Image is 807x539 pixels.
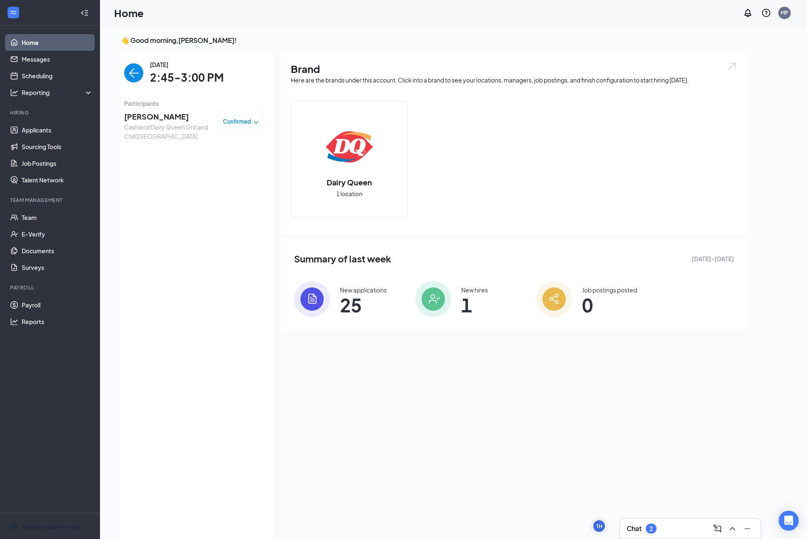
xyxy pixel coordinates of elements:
[294,281,330,317] img: icon
[22,522,80,531] div: Switch to admin view
[22,51,93,67] a: Messages
[10,197,91,204] div: Team Management
[743,8,753,18] svg: Notifications
[712,524,722,534] svg: ComposeMessage
[22,226,93,242] a: E-Verify
[461,297,488,312] span: 1
[10,109,91,116] div: Hiring
[727,524,737,534] svg: ChevronUp
[726,522,739,535] button: ChevronUp
[536,281,572,317] img: icon
[291,62,737,76] h1: Brand
[741,522,754,535] button: Minimize
[318,177,380,187] h2: Dairy Queen
[22,297,93,313] a: Payroll
[596,523,602,530] div: TH
[781,9,788,16] div: MP
[650,525,653,532] div: 2
[340,286,387,294] div: New applications
[114,6,144,20] h1: Home
[10,88,18,97] svg: Analysis
[80,9,89,17] svg: Collapse
[223,117,251,126] span: Confirmed
[121,36,747,45] h3: 👋 Good morning, [PERSON_NAME] !
[692,254,734,263] span: [DATE] - [DATE]
[124,122,212,141] span: Cashier at Dairy Queen Grill and Chill [GEOGRAPHIC_DATA]
[582,297,637,312] span: 0
[124,63,143,82] button: back-button
[727,62,737,71] img: open.6027fd2a22e1237b5b06.svg
[124,99,263,108] span: Participants
[22,67,93,84] a: Scheduling
[711,522,724,535] button: ComposeMessage
[336,189,362,198] span: 1 location
[779,511,799,531] div: Open Intercom Messenger
[124,111,212,122] span: [PERSON_NAME]
[22,122,93,138] a: Applicants
[22,138,93,155] a: Sourcing Tools
[22,172,93,188] a: Talent Network
[294,252,391,266] span: Summary of last week
[253,120,259,125] span: down
[150,60,224,69] span: [DATE]
[22,34,93,51] a: Home
[461,286,488,294] div: New hires
[415,281,451,317] img: icon
[10,522,18,531] svg: Settings
[291,76,737,84] div: Here are the brands under this account. Click into a brand to see your locations, managers, job p...
[22,209,93,226] a: Team
[22,88,93,97] div: Reporting
[22,155,93,172] a: Job Postings
[761,8,771,18] svg: QuestionInfo
[322,120,376,174] img: Dairy Queen
[10,284,91,291] div: Payroll
[9,8,17,17] svg: WorkstreamLogo
[582,286,637,294] div: Job postings posted
[340,297,387,312] span: 25
[742,524,752,534] svg: Minimize
[22,259,93,276] a: Surveys
[150,69,224,86] span: 2:45-3:00 PM
[22,242,93,259] a: Documents
[22,313,93,330] a: Reports
[627,524,642,533] h3: Chat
